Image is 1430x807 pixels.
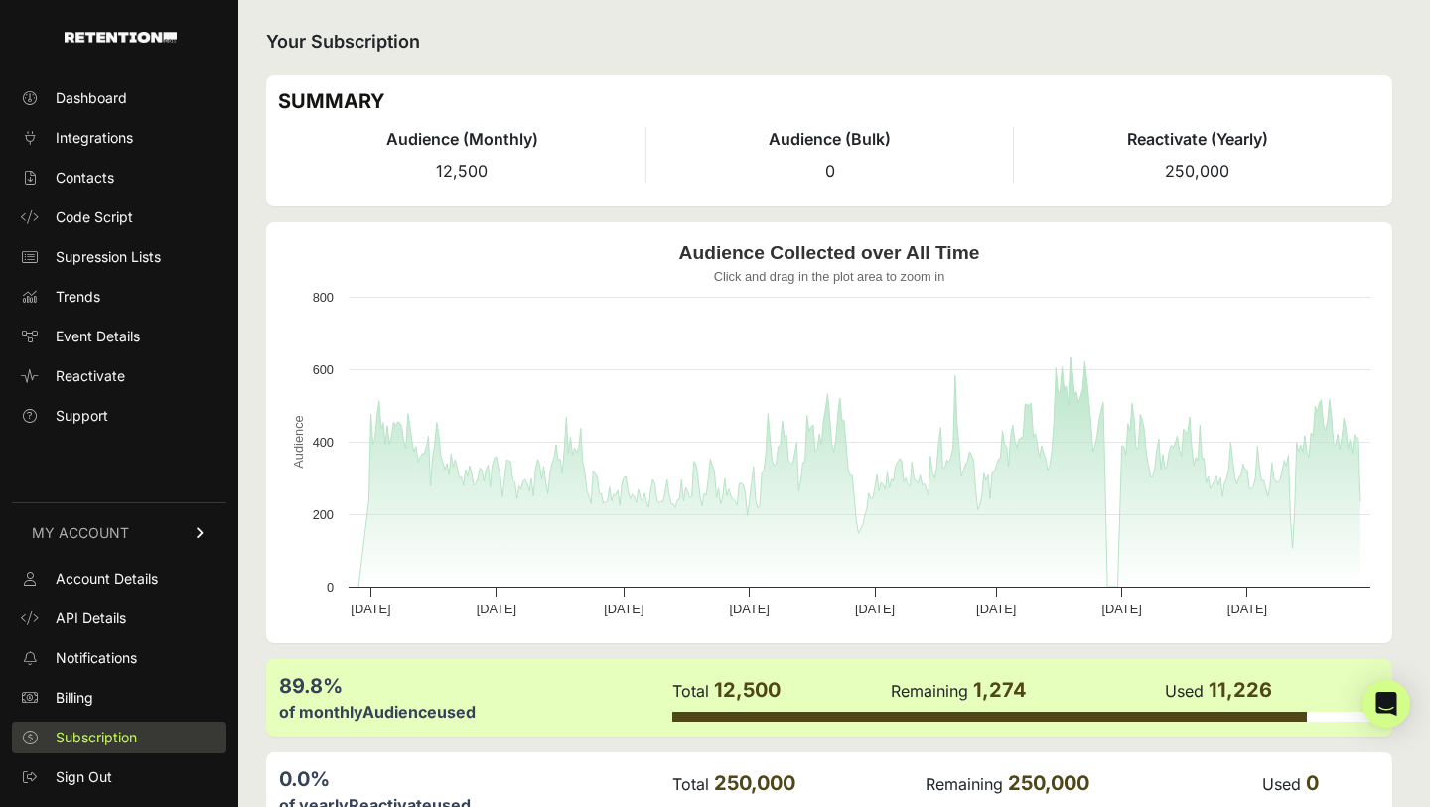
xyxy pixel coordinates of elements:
[278,127,645,151] h4: Audience (Monthly)
[1306,771,1319,795] span: 0
[714,678,781,702] span: 12,500
[1008,771,1089,795] span: 250,000
[56,648,137,668] span: Notifications
[351,602,390,616] text: [DATE]
[279,672,670,700] div: 89.8%
[12,761,226,793] a: Sign Out
[477,602,516,616] text: [DATE]
[1165,681,1204,701] label: Used
[672,774,709,794] label: Total
[679,242,980,263] text: Audience Collected over All Time
[1165,161,1229,181] span: 250,000
[56,366,125,386] span: Reactivate
[266,28,1392,56] h2: Your Subscription
[56,168,114,188] span: Contacts
[313,507,334,522] text: 200
[12,642,226,674] a: Notifications
[672,681,709,701] label: Total
[436,161,488,181] span: 12,500
[855,602,895,616] text: [DATE]
[730,602,770,616] text: [DATE]
[1209,678,1272,702] span: 11,226
[56,287,100,307] span: Trends
[976,602,1016,616] text: [DATE]
[12,502,226,563] a: MY ACCOUNT
[12,82,226,114] a: Dashboard
[12,122,226,154] a: Integrations
[12,241,226,273] a: Supression Lists
[56,728,137,747] span: Subscription
[56,207,133,227] span: Code Script
[1227,602,1267,616] text: [DATE]
[32,523,129,543] span: MY ACCOUNT
[56,608,126,628] span: API Details
[12,360,226,392] a: Reactivate
[279,765,670,793] div: 0.0%
[12,281,226,313] a: Trends
[56,88,127,108] span: Dashboard
[12,162,226,194] a: Contacts
[1014,127,1380,151] h4: Reactivate (Yearly)
[65,32,177,43] img: Retention.com
[56,767,112,787] span: Sign Out
[1362,680,1410,728] div: Open Intercom Messenger
[12,682,226,714] a: Billing
[12,202,226,233] a: Code Script
[327,580,334,595] text: 0
[714,269,945,284] text: Click and drag in the plot area to zoom in
[926,774,1003,794] label: Remaining
[56,406,108,426] span: Support
[1101,602,1141,616] text: [DATE]
[56,327,140,346] span: Event Details
[279,700,670,724] div: of monthly used
[891,681,968,701] label: Remaining
[56,128,133,148] span: Integrations
[12,722,226,753] a: Subscription
[12,603,226,634] a: API Details
[313,435,334,450] text: 400
[313,290,334,305] text: 800
[714,771,795,795] span: 250,000
[646,127,1013,151] h4: Audience (Bulk)
[12,400,226,432] a: Support
[56,688,93,708] span: Billing
[825,161,835,181] span: 0
[1262,774,1301,794] label: Used
[313,362,334,377] text: 600
[56,247,161,267] span: Supression Lists
[278,234,1380,631] svg: Audience Collected over All Time
[278,87,1380,115] h3: SUMMARY
[56,569,158,589] span: Account Details
[291,415,306,468] text: Audience
[12,563,226,595] a: Account Details
[604,602,643,616] text: [DATE]
[12,321,226,352] a: Event Details
[362,702,437,722] label: Audience
[973,678,1027,702] span: 1,274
